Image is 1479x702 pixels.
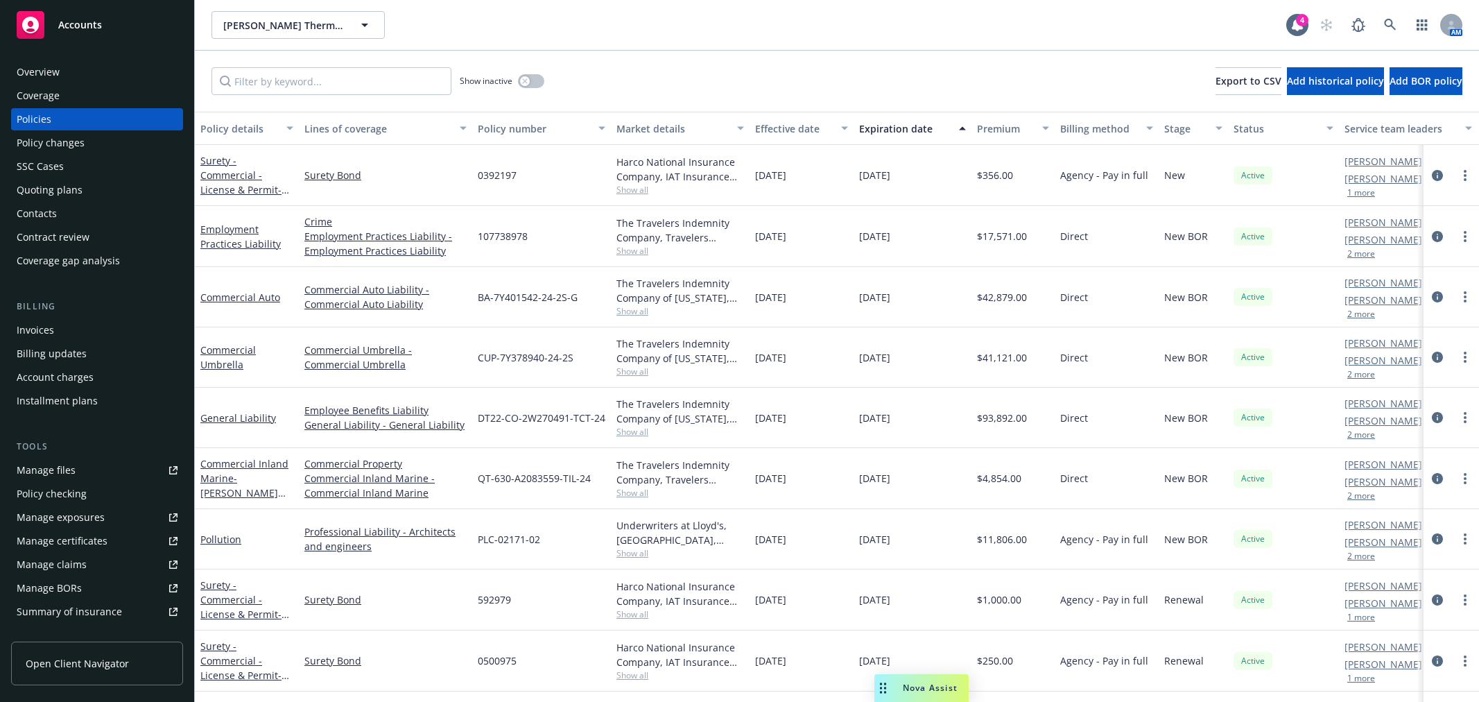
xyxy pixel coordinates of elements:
[1239,655,1267,667] span: Active
[1344,154,1422,169] a: [PERSON_NAME]
[11,459,183,481] a: Manage files
[750,112,854,145] button: Effective date
[1457,653,1473,669] a: more
[1347,250,1375,258] button: 2 more
[1164,350,1208,365] span: New BOR
[200,579,284,650] a: Surety - Commercial - License & Permit
[977,653,1013,668] span: $250.00
[616,487,744,499] span: Show all
[755,229,786,243] span: [DATE]
[304,282,467,311] a: Commercial Auto Liability - Commercial Auto Liability
[11,85,183,107] a: Coverage
[1239,230,1267,243] span: Active
[1347,370,1375,379] button: 2 more
[616,245,744,257] span: Show all
[195,112,299,145] button: Policy details
[1060,471,1088,486] span: Direct
[616,366,744,377] span: Show all
[1344,413,1422,428] a: [PERSON_NAME]
[616,608,744,620] span: Show all
[616,305,744,317] span: Show all
[616,397,744,426] div: The Travelers Indemnity Company of [US_STATE], Travelers Insurance
[223,18,343,33] span: [PERSON_NAME] Thermline, Inc.
[1239,291,1267,303] span: Active
[1429,592,1446,608] a: circleInformation
[17,506,105,529] div: Manage exposures
[17,554,87,576] div: Manage claims
[200,154,282,211] a: Surety - Commercial - License & Permit
[616,547,744,559] span: Show all
[11,506,183,529] a: Manage exposures
[200,343,256,371] a: Commercial Umbrella
[11,132,183,154] a: Policy changes
[17,483,87,505] div: Policy checking
[1344,474,1422,489] a: [PERSON_NAME]
[755,168,786,182] span: [DATE]
[11,319,183,341] a: Invoices
[1457,409,1473,426] a: more
[1390,74,1462,87] span: Add BOR policy
[304,592,467,607] a: Surety Bond
[304,168,467,182] a: Surety Bond
[1347,492,1375,500] button: 2 more
[755,290,786,305] span: [DATE]
[1228,112,1339,145] button: Status
[1055,112,1159,145] button: Billing method
[17,530,107,552] div: Manage certificates
[977,350,1027,365] span: $41,121.00
[1344,171,1422,186] a: [PERSON_NAME]
[859,471,890,486] span: [DATE]
[854,112,971,145] button: Expiration date
[977,411,1027,425] span: $93,892.00
[859,290,890,305] span: [DATE]
[17,319,54,341] div: Invoices
[17,179,83,201] div: Quoting plans
[1239,533,1267,545] span: Active
[1347,189,1375,197] button: 1 more
[1239,411,1267,424] span: Active
[1457,167,1473,184] a: more
[755,653,786,668] span: [DATE]
[17,226,89,248] div: Contract review
[11,155,183,178] a: SSC Cases
[1164,229,1208,243] span: New BOR
[1429,409,1446,426] a: circleInformation
[1164,532,1208,547] span: New BOR
[1164,592,1204,607] span: Renewal
[1429,349,1446,366] a: circleInformation
[1344,396,1422,411] a: [PERSON_NAME]
[616,518,744,547] div: Underwriters at Lloyd's, [GEOGRAPHIC_DATA], [PERSON_NAME] of London, CRC Group
[755,471,786,486] span: [DATE]
[11,61,183,83] a: Overview
[1164,471,1208,486] span: New BOR
[304,456,467,471] a: Commercial Property
[1457,470,1473,487] a: more
[1457,228,1473,245] a: more
[1347,613,1375,622] button: 1 more
[903,682,958,694] span: Nova Assist
[11,554,183,576] a: Manage claims
[17,132,85,154] div: Policy changes
[859,653,890,668] span: [DATE]
[611,112,750,145] button: Market details
[1060,168,1148,182] span: Agency - Pay in full
[1216,67,1281,95] button: Export to CSV
[58,19,102,31] span: Accounts
[1429,653,1446,669] a: circleInformation
[859,532,890,547] span: [DATE]
[304,214,467,229] a: Crime
[304,229,467,258] a: Employment Practices Liability - Employment Practices Liability
[1164,121,1207,136] div: Stage
[977,168,1013,182] span: $356.00
[755,350,786,365] span: [DATE]
[1347,431,1375,439] button: 2 more
[977,290,1027,305] span: $42,879.00
[859,350,890,365] span: [DATE]
[11,440,183,454] div: Tools
[17,459,76,481] div: Manage files
[1344,640,1422,654] a: [PERSON_NAME]
[616,669,744,681] span: Show all
[1344,517,1422,532] a: [PERSON_NAME]
[1239,594,1267,606] span: Active
[1429,470,1446,487] a: circleInformation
